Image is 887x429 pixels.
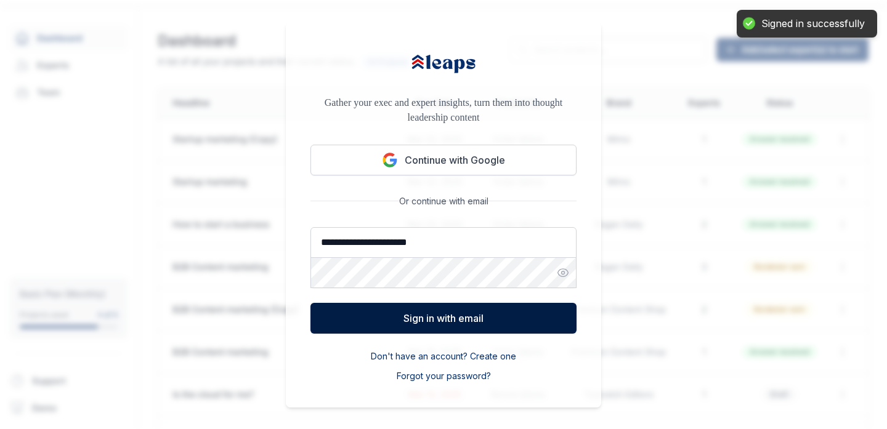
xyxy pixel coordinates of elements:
button: Continue with Google [310,145,577,175]
div: Signed in successfully [761,17,865,30]
p: Gather your exec and expert insights, turn them into thought leadership content [310,95,577,125]
img: Leaps [410,47,477,81]
button: Don't have an account? Create one [371,350,516,363]
span: Or continue with email [394,195,493,207]
button: Forgot your password? [397,370,491,382]
img: Google logo [383,153,397,167]
button: Sign in with email [310,303,577,334]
